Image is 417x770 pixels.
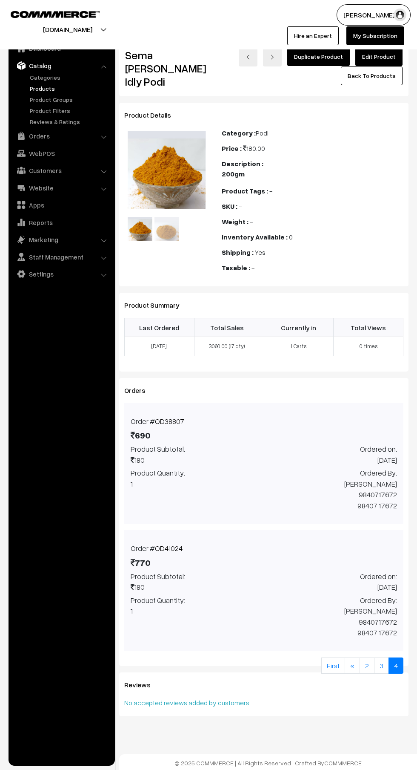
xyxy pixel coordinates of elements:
div: Podi [222,128,403,138]
b: 200gm [222,170,245,178]
a: Catalog [11,58,112,73]
td: 3060.00 (17 qty) [194,337,264,356]
a: Product Filters [28,106,112,115]
span: Product Quantity: 1 [131,595,188,617]
span: - [269,187,272,195]
a: WebPOS [11,146,112,161]
a: 4 [388,658,403,674]
b: Category : [222,129,256,137]
a: Reviews & Ratings [28,117,112,126]
b: Price : [222,144,242,153]
a: Apps [11,197,112,213]
b: Shipping : [222,248,254,257]
span: Order # [131,543,183,554]
img: 17376409181806Semma-Kara-Ellu-Idly-Podi1-Web2.jpg [128,217,152,242]
a: Hire an Expert [287,26,339,45]
a: Reports [11,215,112,230]
img: COMMMERCE [11,11,100,17]
th: Total Views [334,318,403,337]
span: - [239,202,242,211]
span: - [251,263,254,272]
a: Product Groups [28,95,112,104]
img: 17376409181806Semma-Kara-Ellu-Idly-Podi1-Web2.jpg [128,131,206,209]
a: Edit Product [355,47,403,66]
a: First [321,658,345,674]
a: Orders [11,128,112,144]
span: 0 [289,233,293,241]
a: « [345,658,360,674]
span: Product Details [124,111,181,119]
a: Duplicate Product [287,47,350,66]
span: Product Subtotal: 180 [131,571,188,593]
th: Last Ordered [125,318,194,337]
a: Marketing [11,232,112,247]
b: Inventory Available : [222,233,288,241]
h2: Sema [PERSON_NAME] Idly Podi [125,49,209,89]
span: Ordered By: [PERSON_NAME] 9840717672 98407 17672 [340,595,397,638]
span: Product Subtotal: 180 [131,444,188,465]
b: SKU : [222,202,237,211]
img: right-arrow.png [270,55,275,60]
a: Products [28,84,112,93]
span: Ordered on: [DATE] [340,571,397,593]
b: Product Tags : [222,187,268,195]
a: Back To Products [341,66,403,85]
th: Total Sales [194,318,264,337]
a: Website [11,180,112,196]
a: COMMMERCE [11,9,85,19]
span: Yes [255,248,266,257]
span: - [250,217,253,226]
span: Product Summary [124,301,190,309]
th: Currently in [264,318,334,337]
b: Taxable : [222,263,250,272]
button: [PERSON_NAME] s… [337,4,411,26]
td: 0 times [334,337,403,356]
a: 2 [360,658,374,674]
img: 17376409223637Semma-Kara-Ellu-Idly-Podi1-Web1.jpg [154,217,179,242]
a: OD38807 [155,417,184,426]
span: 770 [131,556,151,569]
img: user [394,9,406,21]
a: 3 [374,658,389,674]
td: [DATE] [125,337,194,356]
a: COMMMERCE [324,759,362,767]
span: Ordered on: [DATE] [340,444,397,465]
span: Product Quantity: 1 [131,467,188,489]
td: 1 Carts [264,337,334,356]
span: Ordered By: [PERSON_NAME] 9840717672 98407 17672 [340,467,397,511]
span: Reviews [124,681,161,689]
span: Orders [124,386,156,395]
a: Staff Management [11,249,112,265]
b: Description : [222,159,263,168]
span: 690 [131,429,151,441]
div: No accepted reviews added by customers. [124,698,403,708]
a: Customers [11,163,112,178]
button: [DOMAIN_NAME] [13,19,122,40]
a: OD41024 [155,544,183,553]
div: 180.00 [222,143,403,153]
a: Settings [11,266,112,282]
span: Order # [131,416,184,427]
a: Categories [28,73,112,82]
a: My Subscription [346,26,404,45]
b: Weight : [222,217,248,226]
img: left-arrow.png [246,55,251,60]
